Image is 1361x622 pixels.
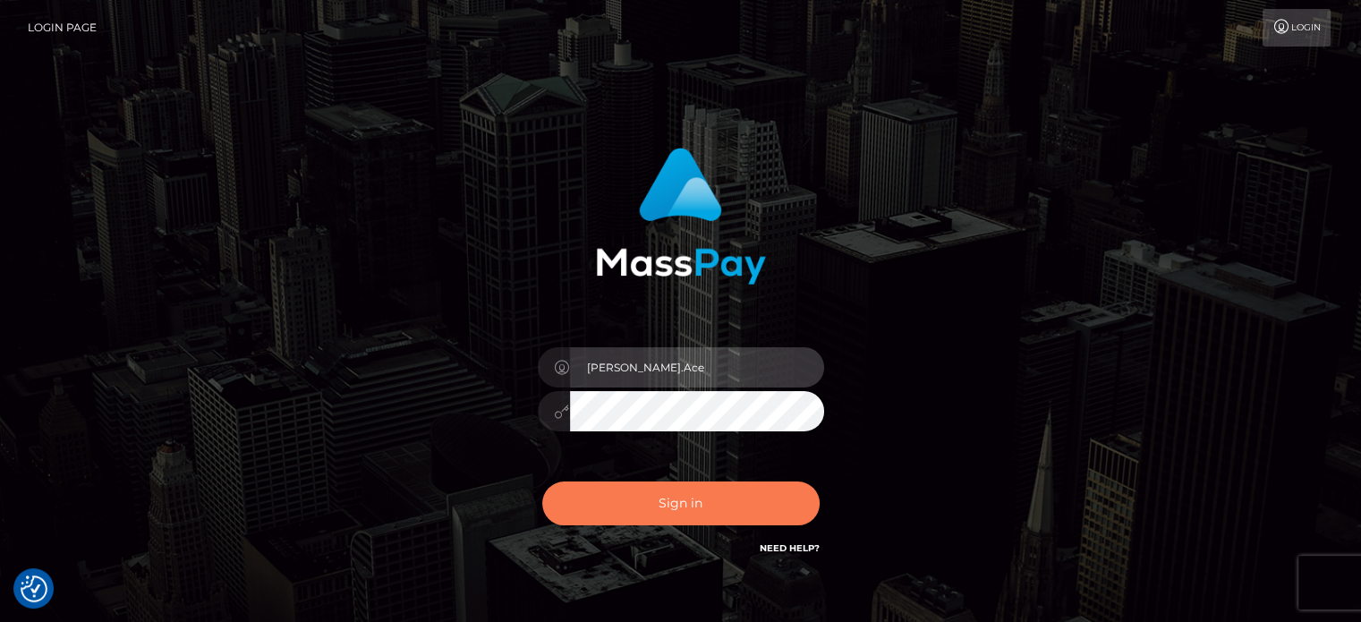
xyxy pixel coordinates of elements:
[28,9,97,47] a: Login Page
[570,347,824,388] input: Username...
[21,575,47,602] button: Consent Preferences
[760,542,820,554] a: Need Help?
[596,148,766,285] img: MassPay Login
[1263,9,1331,47] a: Login
[542,481,820,525] button: Sign in
[21,575,47,602] img: Revisit consent button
